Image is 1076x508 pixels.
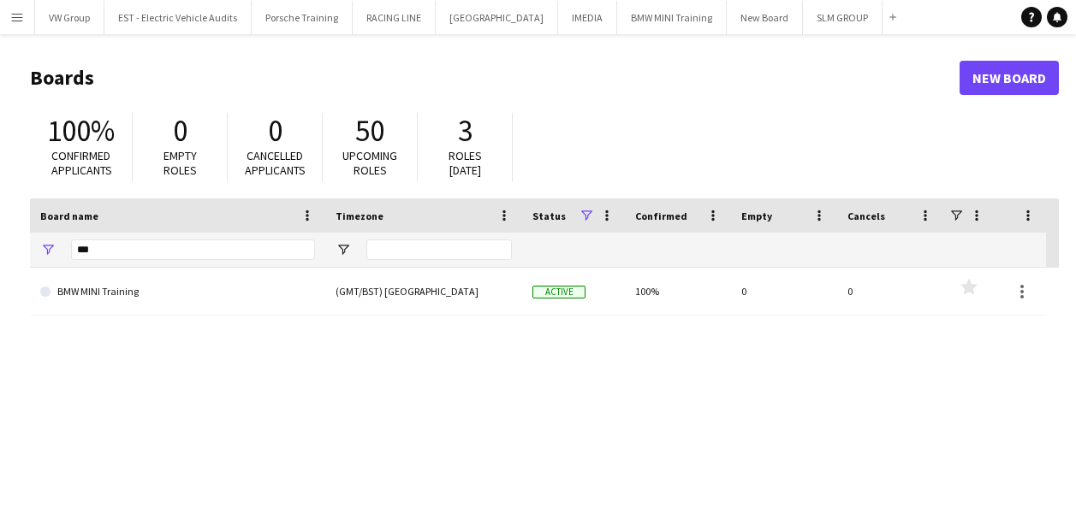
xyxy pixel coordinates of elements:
span: Empty roles [163,148,197,178]
span: 0 [268,112,282,150]
span: 3 [458,112,473,150]
button: New Board [727,1,803,34]
button: Open Filter Menu [40,242,56,257]
div: 0 [731,268,837,315]
span: Roles [DATE] [449,148,482,178]
span: Upcoming roles [342,148,397,178]
span: 100% [47,112,115,150]
button: IMEDIA [558,1,617,34]
button: EST - Electric Vehicle Audits [104,1,252,34]
span: Cancels [847,210,885,222]
span: Cancelled applicants [245,148,306,178]
span: Empty [741,210,772,222]
h1: Boards [30,65,960,91]
a: BMW MINI Training [40,268,315,316]
button: BMW MINI Training [617,1,727,34]
button: SLM GROUP [803,1,883,34]
div: 0 [837,268,943,315]
button: Open Filter Menu [336,242,351,257]
div: (GMT/BST) [GEOGRAPHIC_DATA] [325,268,522,315]
input: Board name Filter Input [71,239,315,260]
a: New Board [960,61,1059,95]
span: Confirmed applicants [51,148,112,178]
span: Confirmed [635,210,687,222]
span: Timezone [336,210,383,222]
button: RACING LINE [353,1,436,34]
button: [GEOGRAPHIC_DATA] [436,1,558,34]
input: Timezone Filter Input [366,239,512,260]
span: 50 [355,112,384,150]
span: Board name [40,210,98,222]
button: Porsche Training [252,1,353,34]
span: Active [532,286,586,298]
div: 100% [625,268,731,315]
button: VW Group [35,1,104,34]
span: 0 [173,112,187,150]
span: Status [532,210,566,222]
